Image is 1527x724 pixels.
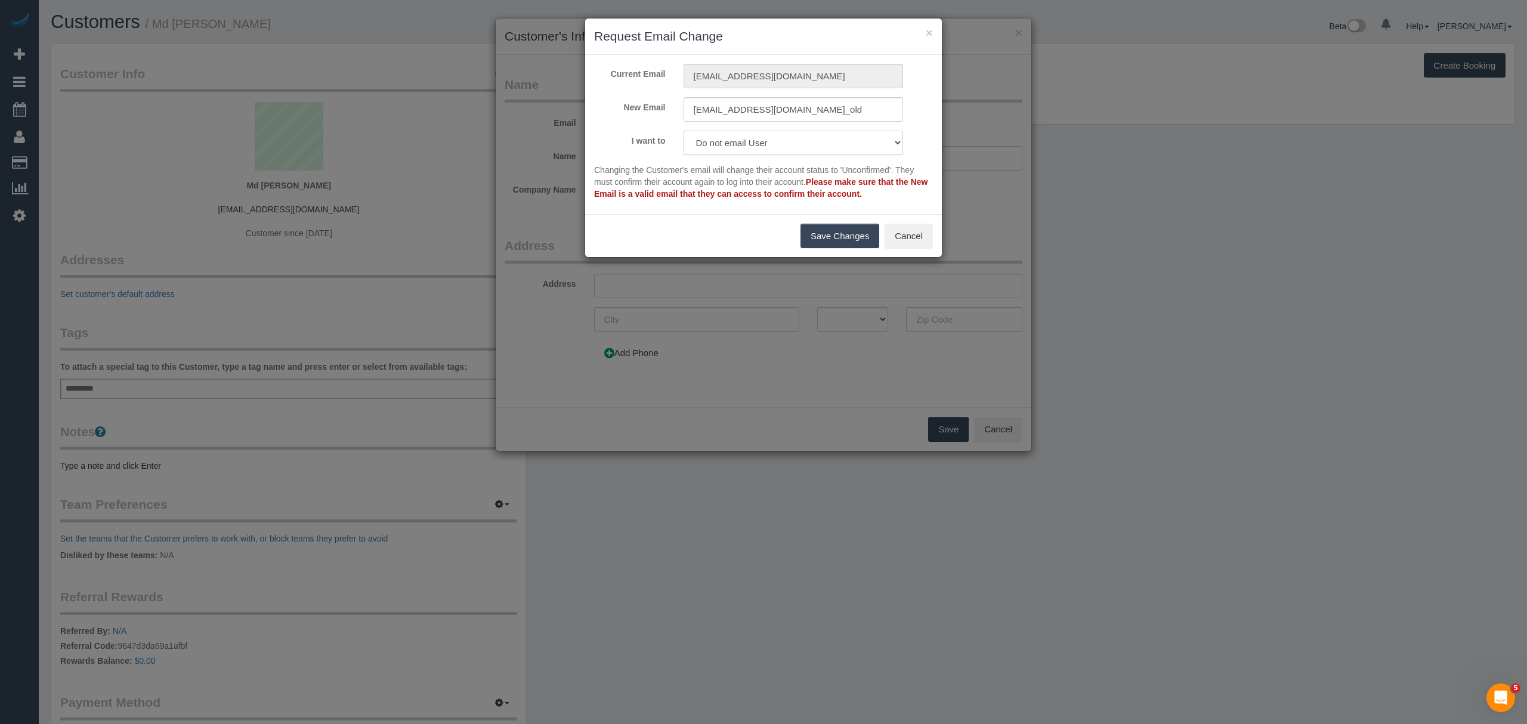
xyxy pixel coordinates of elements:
[1486,683,1515,712] iframe: Intercom live chat
[594,177,928,199] strong: Please make sure that the New Email is a valid email that they can access to confirm their account.
[585,64,675,80] label: Current Email
[926,26,933,39] button: ×
[885,224,933,249] button: Cancel
[585,18,942,257] sui-modal: Request Email Change
[585,131,675,147] label: I want to
[585,97,675,113] label: New Email
[1511,683,1520,693] span: 5
[594,164,933,200] p: Changing the Customer's email will change their account status to 'Unconfirmed'. They must confir...
[800,224,879,249] button: Save Changes
[594,27,933,45] h3: Request Email Change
